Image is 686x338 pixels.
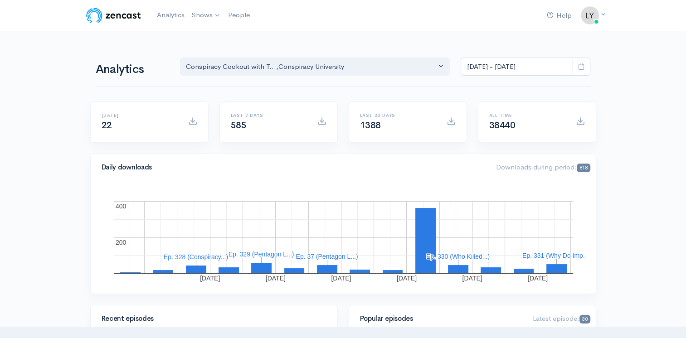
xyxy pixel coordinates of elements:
img: ... [581,6,599,24]
text: Ep. 331 (Why Do Imp...) [522,252,590,259]
a: People [224,5,253,25]
span: 1388 [360,120,381,131]
h1: Analytics [96,63,169,76]
button: Conspiracy Cookout with T..., Conspiracy University [180,58,450,76]
span: 30 [579,315,590,324]
text: Ep. 330 (Who Killed...) [426,253,489,260]
text: 400 [116,203,126,210]
text: [DATE] [462,275,482,282]
span: Latest episode: [533,314,590,323]
h4: Daily downloads [102,164,486,171]
text: [DATE] [331,275,351,282]
text: [DATE] [528,275,548,282]
a: Shows [188,5,224,25]
text: [DATE] [265,275,285,282]
span: 585 [231,120,247,131]
h6: [DATE] [102,113,177,118]
span: 22 [102,120,112,131]
h6: All time [489,113,565,118]
span: 818 [577,164,590,172]
text: [DATE] [396,275,416,282]
h4: Recent episodes [102,315,321,323]
span: Downloads during period: [496,163,590,171]
div: Conspiracy Cookout with T... , Conspiracy University [186,62,436,72]
text: Ep. 328 (Conspiracy...) [163,253,228,261]
a: Help [543,6,575,25]
h6: Last 30 days [360,113,436,118]
h6: Last 7 days [231,113,307,118]
h4: Popular episodes [360,315,522,323]
a: Analytics [153,5,188,25]
text: [DATE] [200,275,220,282]
text: Ep. 329 (Pentagon L...) [228,251,294,258]
text: 200 [116,239,126,246]
input: analytics date range selector [461,58,572,76]
svg: A chart. [102,192,585,283]
span: 38440 [489,120,516,131]
img: ZenCast Logo [85,6,142,24]
text: Ep. 37 (Pentagon L...) [296,253,358,260]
